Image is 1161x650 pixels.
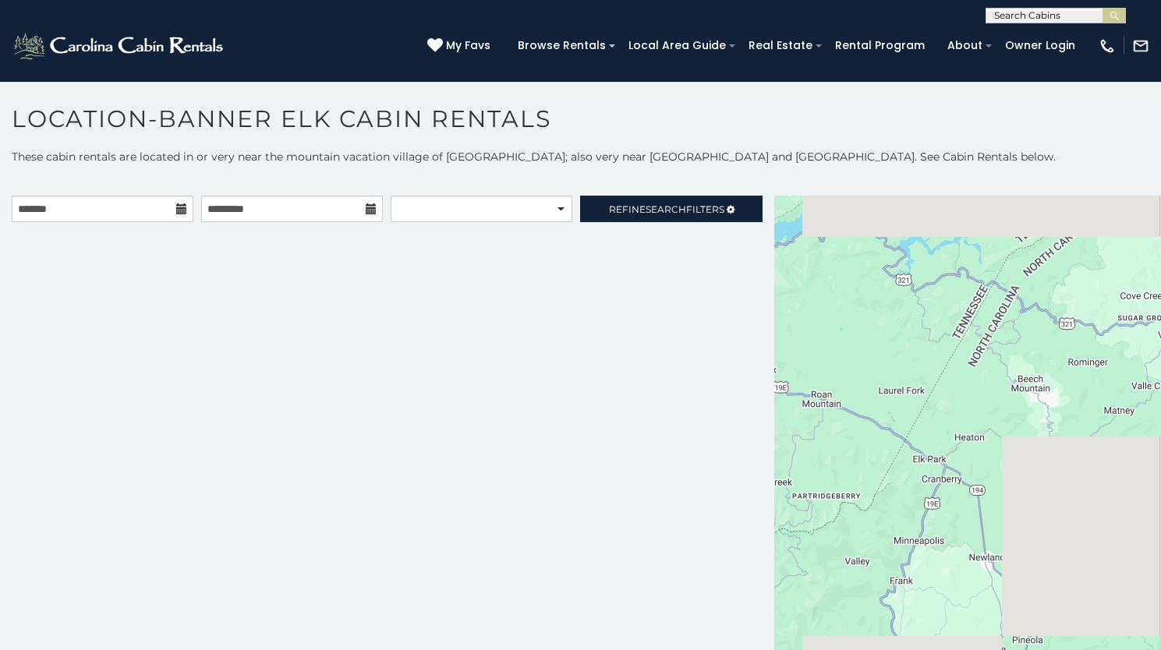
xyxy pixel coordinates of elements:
[12,30,228,62] img: White-1-2.png
[997,34,1083,58] a: Owner Login
[580,196,762,222] a: RefineSearchFilters
[609,203,724,215] span: Refine Filters
[621,34,734,58] a: Local Area Guide
[827,34,933,58] a: Rental Program
[940,34,990,58] a: About
[741,34,820,58] a: Real Estate
[646,203,686,215] span: Search
[427,37,494,55] a: My Favs
[1132,37,1149,55] img: mail-regular-white.png
[446,37,490,54] span: My Favs
[1099,37,1116,55] img: phone-regular-white.png
[510,34,614,58] a: Browse Rentals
